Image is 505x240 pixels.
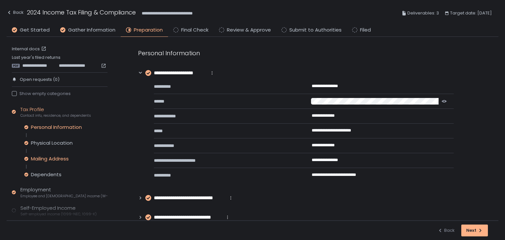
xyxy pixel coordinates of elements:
[20,204,97,217] div: Self-Employed Income
[12,46,48,52] a: Internal docs
[227,26,271,34] span: Review & Approve
[20,77,60,83] span: Open requests (0)
[31,156,69,162] div: Mailing Address
[20,186,108,199] div: Employment
[20,106,91,118] div: Tax Profile
[20,194,108,199] span: Employee and [DEMOGRAPHIC_DATA] income (W-2s)
[450,9,492,17] span: Target date: [DATE]
[20,26,50,34] span: Get Started
[461,225,488,236] button: Next
[27,8,136,17] h1: 2024 Income Tax Filing & Compliance
[7,8,24,19] button: Back
[466,228,483,233] div: Next
[407,9,439,17] span: Deliverables: 3
[20,113,91,118] span: Contact info, residence, and dependents
[20,212,97,217] span: Self-employed income (1099-NEC, 1099-K)
[31,140,73,146] div: Physical Location
[7,9,24,16] div: Back
[181,26,208,34] span: Final Check
[360,26,371,34] span: Filed
[289,26,342,34] span: Submit to Authorities
[12,55,108,68] div: Last year's filed returns
[68,26,115,34] span: Gather Information
[134,26,163,34] span: Preparation
[31,124,82,131] div: Personal Information
[138,49,454,58] div: Personal Information
[438,228,455,233] div: Back
[438,225,455,236] button: Back
[31,171,61,178] div: Dependents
